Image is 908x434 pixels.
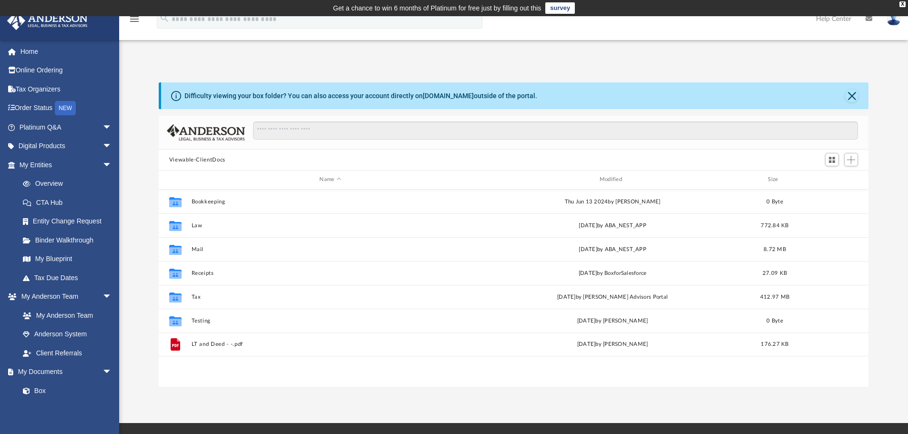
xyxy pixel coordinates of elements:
div: NEW [55,101,76,115]
a: My Anderson Teamarrow_drop_down [7,287,122,306]
img: Anderson Advisors Platinum Portal [4,11,91,30]
a: Box [13,381,117,400]
a: Meeting Minutes [13,400,122,419]
a: My Entitiesarrow_drop_down [7,155,126,174]
button: Close [845,89,858,102]
a: [DOMAIN_NAME] [423,92,474,100]
span: 772.84 KB [761,222,788,228]
a: Entity Change Request [13,212,126,231]
button: Law [191,222,469,229]
img: User Pic [887,12,901,26]
a: Anderson System [13,325,122,344]
a: Platinum Q&Aarrow_drop_down [7,118,126,137]
button: Tax [191,294,469,300]
div: [DATE] by ABA_NEST_APP [473,245,751,253]
div: [DATE] by [PERSON_NAME] Advisors Portal [473,293,751,301]
button: LT and Deed - -.pdf [191,341,469,347]
a: Home [7,42,126,61]
span: 176.27 KB [761,342,788,347]
a: Digital Productsarrow_drop_down [7,137,126,156]
button: Switch to Grid View [825,153,839,166]
a: My Documentsarrow_drop_down [7,363,122,382]
a: Online Ordering [7,61,126,80]
a: Order StatusNEW [7,99,126,118]
button: Testing [191,318,469,324]
div: id [798,175,865,184]
div: [DATE] by BoxforSalesforce [473,269,751,277]
a: Overview [13,174,126,193]
span: arrow_drop_down [102,155,122,175]
a: survey [545,2,575,14]
span: arrow_drop_down [102,287,122,307]
div: Get a chance to win 6 months of Platinum for free just by filling out this [333,2,541,14]
a: Binder Walkthrough [13,231,126,250]
button: Bookkeeping [191,199,469,205]
span: arrow_drop_down [102,137,122,156]
span: arrow_drop_down [102,363,122,382]
span: 0 Byte [766,199,783,204]
a: Tax Organizers [7,80,126,99]
div: id [163,175,187,184]
button: Viewable-ClientDocs [169,156,225,164]
div: Modified [473,175,752,184]
button: Receipts [191,270,469,276]
a: menu [129,18,140,25]
span: arrow_drop_down [102,118,122,137]
button: Mail [191,246,469,252]
a: Client Referrals [13,343,122,363]
input: Search files and folders [253,121,858,140]
span: 0 Byte [766,318,783,323]
i: search [159,13,170,23]
div: Thu Jun 13 2024 by [PERSON_NAME] [473,197,751,206]
a: Tax Due Dates [13,268,126,287]
div: Size [755,175,794,184]
a: My Blueprint [13,250,122,269]
span: 8.72 MB [764,246,786,252]
div: [DATE] by [PERSON_NAME] [473,316,751,325]
span: 27.09 KB [763,270,787,275]
div: Name [191,175,469,184]
span: 412.97 MB [760,294,789,299]
div: close [899,1,906,7]
div: Difficulty viewing your box folder? You can also access your account directly on outside of the p... [184,91,537,101]
div: [DATE] by [PERSON_NAME] [473,340,751,349]
button: Add [844,153,858,166]
a: My Anderson Team [13,306,117,325]
a: CTA Hub [13,193,126,212]
div: [DATE] by ABA_NEST_APP [473,221,751,230]
i: menu [129,13,140,25]
div: grid [159,190,869,387]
